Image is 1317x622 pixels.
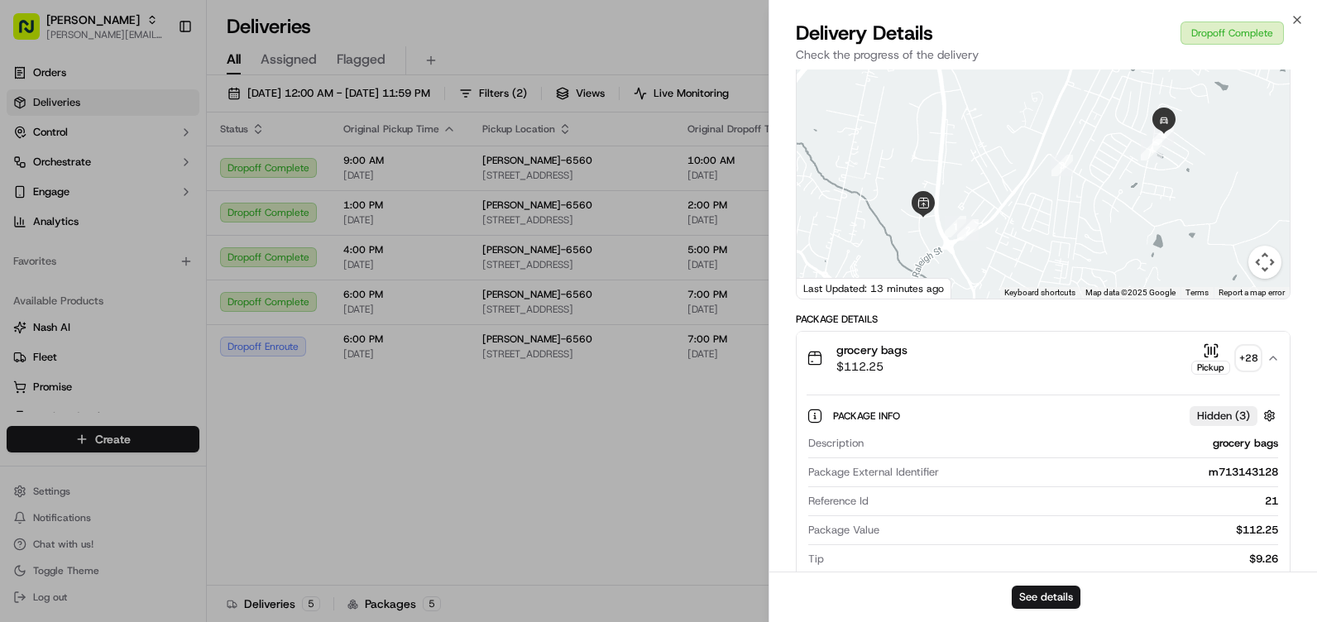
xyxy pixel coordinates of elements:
[796,313,1291,326] div: Package Details
[797,278,951,299] div: Last Updated: 13 minutes ago
[1012,586,1080,609] button: See details
[156,240,266,256] span: API Documentation
[1191,342,1230,375] button: Pickup
[1197,409,1250,423] span: Hidden ( 3 )
[833,409,903,423] span: Package Info
[43,107,298,124] input: Got a question? Start typing here...
[808,436,864,451] span: Description
[1141,139,1162,160] div: 4
[957,219,979,241] div: 2
[808,465,939,480] span: Package External Identifier
[1219,288,1285,297] a: Report a map error
[1152,124,1174,146] div: 5
[1004,287,1075,299] button: Keyboard shortcuts
[17,242,30,255] div: 📗
[836,342,908,358] span: grocery bags
[133,233,272,263] a: 💻API Documentation
[808,494,869,509] span: Reference Id
[1085,288,1176,297] span: Map data ©2025 Google
[1051,155,1073,176] div: 3
[808,552,824,567] span: Tip
[808,523,879,538] span: Package Value
[945,216,966,237] div: 1
[831,552,1278,567] div: $9.26
[17,17,50,50] img: Nash
[17,66,301,93] p: Welcome 👋
[56,158,271,175] div: Start new chat
[56,175,209,188] div: We're available if you need us!
[33,240,127,256] span: Knowledge Base
[1191,361,1230,375] div: Pickup
[946,465,1278,480] div: m713143128
[1190,405,1280,426] button: Hidden (3)
[801,277,855,299] img: Google
[801,277,855,299] a: Open this area in Google Maps (opens a new window)
[10,233,133,263] a: 📗Knowledge Base
[117,280,200,293] a: Powered byPylon
[17,158,46,188] img: 1736555255976-a54dd68f-1ca7-489b-9aae-adbdc363a1c4
[797,332,1290,385] button: grocery bags$112.25Pickup+28
[796,20,933,46] span: Delivery Details
[875,494,1278,509] div: 21
[1191,342,1260,375] button: Pickup+28
[1237,347,1260,370] div: + 28
[796,46,1291,63] p: Check the progress of the delivery
[165,280,200,293] span: Pylon
[140,242,153,255] div: 💻
[886,523,1278,538] div: $112.25
[1185,288,1209,297] a: Terms (opens in new tab)
[870,436,1278,451] div: grocery bags
[281,163,301,183] button: Start new chat
[836,358,908,375] span: $112.25
[1248,246,1281,279] button: Map camera controls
